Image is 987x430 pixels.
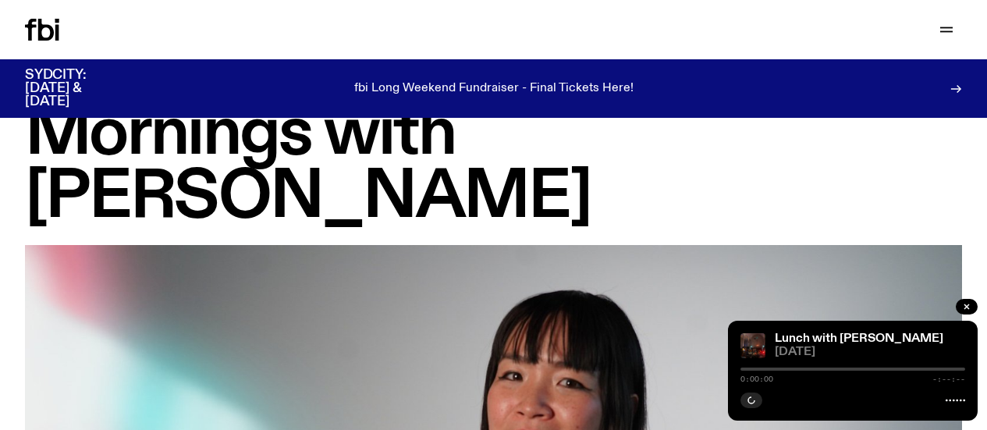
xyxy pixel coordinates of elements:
[25,69,125,108] h3: SYDCITY: [DATE] & [DATE]
[25,103,962,229] h1: Mornings with [PERSON_NAME]
[775,332,943,345] a: Lunch with [PERSON_NAME]
[740,375,773,383] span: 0:00:00
[932,375,965,383] span: -:--:--
[775,346,965,358] span: [DATE]
[354,82,634,96] p: fbi Long Weekend Fundraiser - Final Tickets Here!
